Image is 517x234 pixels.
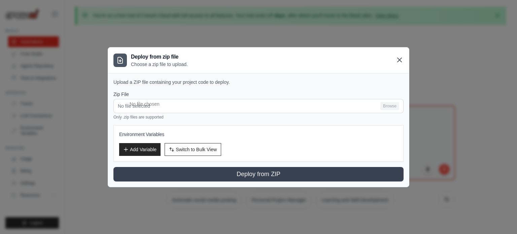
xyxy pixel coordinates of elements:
input: No file selected Browse [113,99,404,113]
p: Only .zip files are supported [113,114,404,120]
span: Switch to Bulk View [176,146,217,153]
p: Choose a zip file to upload. [131,61,188,68]
button: Add Variable [119,143,161,156]
label: Zip File [113,91,404,98]
p: Upload a ZIP file containing your project code to deploy. [113,79,404,86]
h3: Deploy from zip file [131,53,188,61]
h3: Environment Variables [119,131,398,138]
button: Switch to Bulk View [165,143,221,156]
button: Deploy from ZIP [113,167,404,181]
div: Widget de chat [483,202,517,234]
iframe: Chat Widget [483,202,517,234]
